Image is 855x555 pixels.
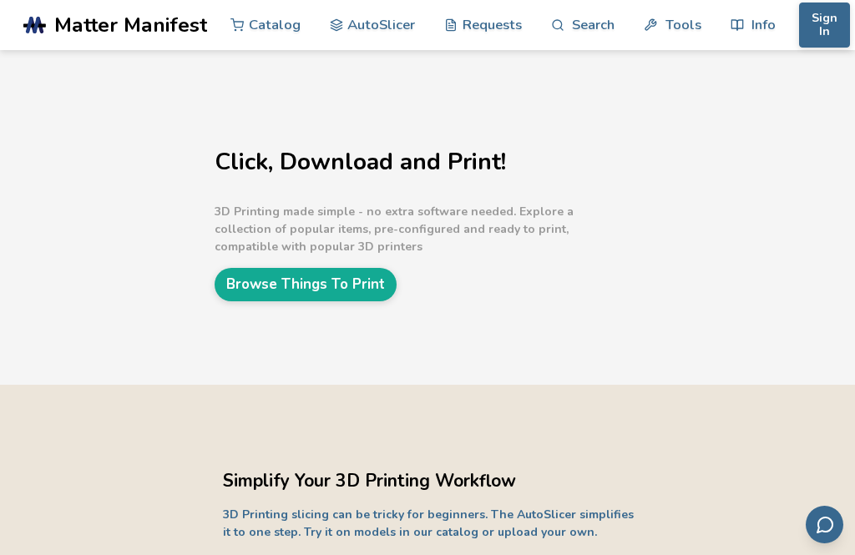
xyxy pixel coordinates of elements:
p: 3D Printing slicing can be tricky for beginners. The AutoSlicer simplifies it to one step. Try it... [223,506,640,541]
h2: Simplify Your 3D Printing Workflow [223,468,640,494]
p: 3D Printing made simple - no extra software needed. Explore a collection of popular items, pre-co... [215,203,632,255]
a: Browse Things To Print [215,268,397,300]
h1: Click, Download and Print! [215,149,632,175]
button: Send feedback via email [806,506,843,543]
span: Matter Manifest [54,13,207,37]
button: Sign In [799,3,850,48]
